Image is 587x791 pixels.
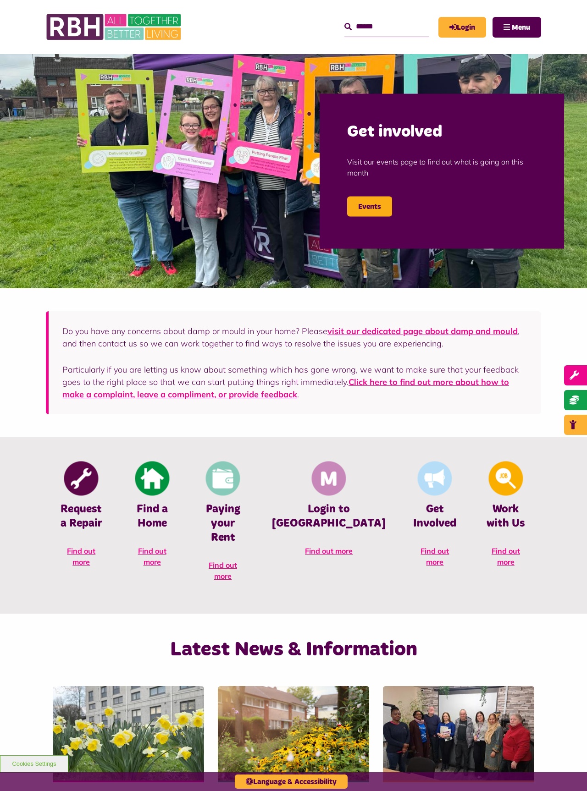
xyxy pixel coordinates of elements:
[206,461,240,496] img: Pay Rent
[383,686,534,780] img: Group photo of customers and colleagues at Spotland Community Centre
[347,121,537,143] h2: Get involved
[62,363,527,401] p: Particularly if you are letting us know about something which has gone wrong, we want to make sur...
[488,461,523,496] img: Looking For A Job
[209,560,237,581] span: Find out more
[305,546,353,555] span: Find out more
[312,461,346,496] img: Membership And Mutuality
[413,502,456,531] h4: Get Involved
[60,502,103,531] h4: Request a Repair
[46,9,183,45] img: RBH
[128,637,459,663] h2: Latest News & Information
[347,143,537,192] p: Visit our events page to find out what is going on this month
[438,17,486,38] a: MyRBH
[512,24,530,31] span: Menu
[53,686,204,780] img: Freehold
[201,502,244,545] h4: Paying your Rent
[347,197,392,217] a: Events
[492,546,520,566] span: Find out more
[64,461,99,496] img: Report Repair
[493,17,541,38] button: Navigation
[546,750,587,791] iframe: Netcall Web Assistant for live chat
[235,775,348,789] button: Language & Accessibility
[327,326,518,336] a: visit our dedicated page about damp and mould
[135,461,169,496] img: Find A Home
[138,546,166,566] span: Find out more
[67,546,95,566] span: Find out more
[130,502,173,531] h4: Find a Home
[272,502,386,531] h4: Login to [GEOGRAPHIC_DATA]
[471,460,541,577] a: Looking For A Job Work with Us Find out more
[258,460,399,566] a: Membership And Mutuality Login to [GEOGRAPHIC_DATA] Find out more
[46,460,116,577] a: Report Repair Request a Repair Find out more
[116,460,187,577] a: Find A Home Find a Home Find out more
[62,325,527,350] p: Do you have any concerns about damp or mould in your home? Please , and then contact us so we can...
[484,502,527,531] h4: Work with Us
[418,461,452,496] img: Get Involved
[399,460,470,577] a: Get Involved Get Involved Find out more
[421,546,449,566] span: Find out more
[218,686,369,780] img: SAZ MEDIA RBH HOUSING4
[188,460,258,591] a: Pay Rent Paying your Rent Find out more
